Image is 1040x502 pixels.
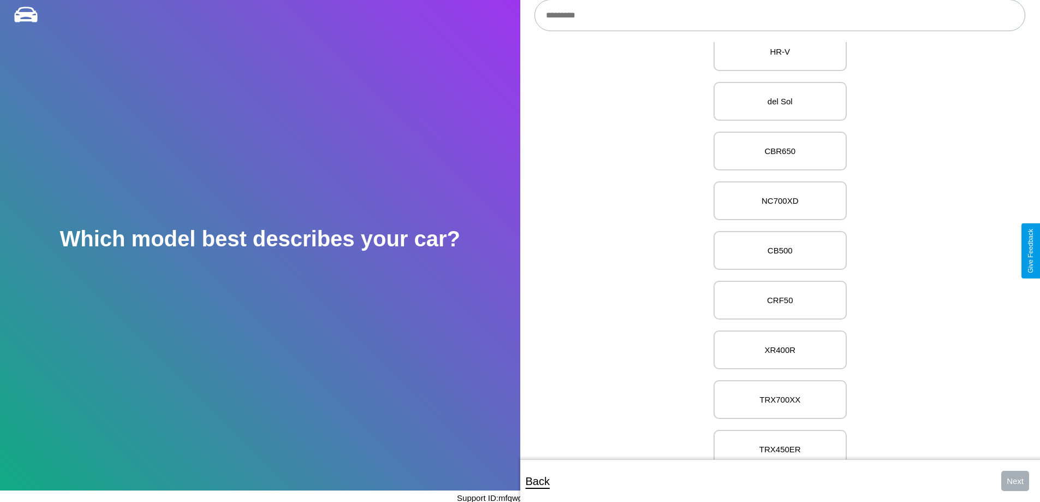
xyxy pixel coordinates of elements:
[1001,471,1029,491] button: Next
[726,392,835,407] p: TRX700XX
[726,144,835,158] p: CBR650
[1027,229,1035,273] div: Give Feedback
[726,44,835,59] p: HR-V
[726,94,835,109] p: del Sol
[726,342,835,357] p: XR400R
[726,442,835,457] p: TRX450ER
[726,243,835,258] p: CB500
[526,471,550,491] p: Back
[726,293,835,308] p: CRF50
[60,227,460,251] h2: Which model best describes your car?
[726,193,835,208] p: NC700XD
